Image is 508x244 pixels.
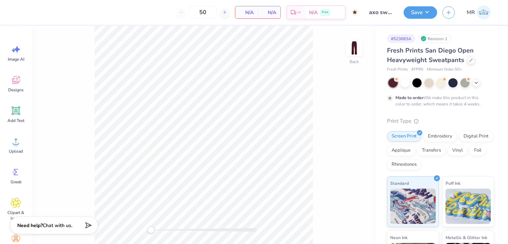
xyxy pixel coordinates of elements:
input: Untitled Design [364,5,398,19]
span: Fresh Prints [387,67,408,73]
img: Standard [390,189,436,224]
div: Print Type [387,117,494,125]
span: Metallic & Glitter Ink [446,234,487,241]
div: Accessibility label [147,226,155,233]
div: Transfers [417,145,446,156]
span: Puff Ink [446,179,460,187]
div: # 523683A [387,34,415,43]
div: Applique [387,145,415,156]
span: Fresh Prints San Diego Open Heavyweight Sweatpants [387,46,474,64]
div: Foil [470,145,486,156]
div: Screen Print [387,131,421,142]
span: # FP90 [411,67,423,73]
span: Designs [8,87,24,93]
span: N/A [262,9,276,16]
span: Image AI [8,56,24,62]
span: N/A [309,9,317,16]
span: Standard [390,179,409,187]
div: Vinyl [448,145,467,156]
span: N/A [240,9,254,16]
div: Revision 1 [419,34,451,43]
img: Back [347,41,361,55]
img: Micaela Rothenbuhler [477,5,491,19]
div: Rhinestones [387,159,421,170]
button: Save [404,6,437,19]
div: Digital Print [459,131,493,142]
div: Embroidery [423,131,457,142]
span: Free [322,10,328,15]
span: MR [467,8,475,17]
div: We make this product in this color to order, which means it takes 4 weeks. [395,94,482,107]
span: Minimum Order: 50 + [427,67,462,73]
strong: Made to order: [395,95,425,100]
a: MR [464,5,494,19]
input: – – [189,6,217,19]
span: Neon Ink [390,234,407,241]
img: Puff Ink [446,189,491,224]
div: Back [350,59,359,65]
